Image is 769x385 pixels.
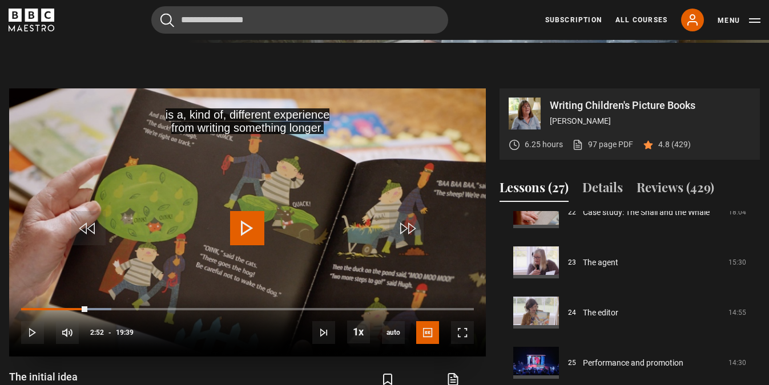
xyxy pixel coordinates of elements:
[160,13,174,27] button: Submit the search query
[451,321,474,344] button: Fullscreen
[658,139,691,151] p: 4.8 (429)
[583,307,618,319] a: The editor
[416,321,439,344] button: Captions
[583,206,710,218] a: Case study: The Snail and the Whale
[615,15,667,25] a: All Courses
[382,321,405,344] span: auto
[108,329,111,337] span: -
[550,115,751,127] p: [PERSON_NAME]
[550,100,751,111] p: Writing Children's Picture Books
[56,321,79,344] button: Mute
[637,178,714,202] button: Reviews (429)
[583,257,618,269] a: The agent
[582,178,623,202] button: Details
[500,178,569,202] button: Lessons (27)
[382,321,405,344] div: Current quality: 720p
[21,308,474,310] div: Progress Bar
[545,15,602,25] a: Subscription
[9,88,486,356] video-js: Video Player
[151,6,448,34] input: Search
[718,15,760,26] button: Toggle navigation
[525,139,563,151] p: 6.25 hours
[21,321,44,344] button: Play
[9,9,54,31] svg: BBC Maestro
[572,139,633,151] a: 97 page PDF
[9,370,160,384] h1: The initial idea
[583,357,683,369] a: Performance and promotion
[116,322,134,343] span: 19:39
[347,321,370,343] button: Playback Rate
[90,322,104,343] span: 2:52
[312,321,335,344] button: Next Lesson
